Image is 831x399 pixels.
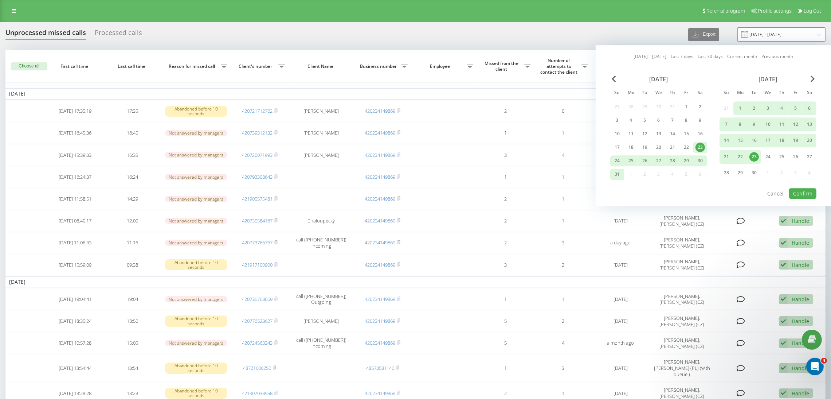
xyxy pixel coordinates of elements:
[747,118,761,131] div: Tue Sep 9, 2025
[534,101,592,121] td: 0
[654,129,663,139] div: 13
[668,116,677,125] div: 7
[52,63,98,69] span: First call time
[104,145,161,165] td: 16:35
[749,168,759,178] div: 30
[789,134,803,147] div: Fri Sep 19, 2025
[803,101,816,115] div: Sat Sep 6, 2025
[654,143,663,152] div: 20
[652,155,666,166] div: Wed Aug 27, 2025
[777,120,787,129] div: 11
[104,255,161,275] td: 09:38
[638,128,652,139] div: Tue Aug 12, 2025
[477,101,534,121] td: 2
[679,115,693,126] div: Fri Aug 8, 2025
[477,255,534,275] td: 3
[289,233,354,253] td: call ([PHONE_NUMBER]) Incoming
[671,53,693,60] a: Last 7 days
[243,365,271,371] a: 48721600250
[47,101,104,121] td: [DATE] 17:35:19
[242,340,273,346] a: 420724563343
[792,296,809,303] div: Handle
[612,116,622,125] div: 3
[534,211,592,231] td: 1
[365,129,395,136] a: 420234149869
[805,120,814,129] div: 13
[534,333,592,353] td: 4
[104,233,161,253] td: 11:16
[736,136,745,146] div: 15
[640,143,650,152] div: 19
[592,167,649,187] td: 18 hours ago
[720,134,733,147] div: Sun Sep 14, 2025
[791,104,800,113] div: 5
[652,128,666,139] div: Wed Aug 13, 2025
[11,62,47,70] button: Choose all
[682,143,691,152] div: 22
[792,217,809,224] div: Handle
[761,53,793,60] a: Previous month
[821,358,827,364] span: 4
[47,211,104,231] td: [DATE] 08:40:17
[165,259,227,270] div: Abandoned before 10 seconds
[612,156,622,166] div: 24
[165,296,227,302] div: Not answered by managers
[47,255,104,275] td: [DATE] 15:59:09
[693,115,707,126] div: Sat Aug 9, 2025
[610,128,624,139] div: Sun Aug 10, 2025
[624,115,638,126] div: Mon Aug 4, 2025
[610,155,624,166] div: Sun Aug 24, 2025
[477,355,534,381] td: 1
[104,355,161,381] td: 13:54
[592,333,649,353] td: a month ago
[95,29,142,40] div: Processed calls
[775,101,789,115] div: Thu Sep 4, 2025
[366,365,394,371] a: 48573581146
[727,53,757,60] a: Current month
[289,123,354,143] td: [PERSON_NAME]
[789,118,803,131] div: Fri Sep 12, 2025
[761,118,775,131] div: Wed Sep 10, 2025
[640,116,650,125] div: 5
[722,168,731,178] div: 28
[803,118,816,131] div: Sat Sep 13, 2025
[777,104,787,113] div: 4
[477,123,534,143] td: 1
[682,156,691,166] div: 29
[165,130,227,136] div: Not answered by managers
[806,358,824,375] iframe: Intercom live chat
[365,262,395,268] a: 420234149869
[242,108,273,114] a: 420721712762
[652,142,666,153] div: Wed Aug 20, 2025
[165,240,227,246] div: Not answered by managers
[736,104,745,113] div: 1
[693,128,707,139] div: Sat Aug 16, 2025
[165,196,227,202] div: Not answered by managers
[592,123,649,143] td: 17 hours ago
[803,134,816,147] div: Sat Sep 20, 2025
[242,239,273,246] a: 420773766767
[165,388,227,399] div: Abandoned before 10 seconds
[242,129,273,136] a: 420739312132
[612,129,622,139] div: 10
[634,53,648,60] a: [DATE]
[47,311,104,331] td: [DATE] 18:35:24
[592,233,649,253] td: a day ago
[242,174,273,180] a: 420792308643
[792,239,809,246] div: Handle
[610,142,624,153] div: Sun Aug 17, 2025
[534,355,592,381] td: 3
[592,101,649,121] td: 17 hours ago
[666,128,679,139] div: Thu Aug 14, 2025
[758,8,792,14] span: Profile settings
[165,174,227,180] div: Not answered by managers
[775,118,789,131] div: Thu Sep 11, 2025
[610,75,707,83] div: [DATE]
[803,150,816,163] div: Sat Sep 27, 2025
[477,289,534,309] td: 1
[763,136,773,146] div: 17
[289,333,354,353] td: call ([PHONE_NUMBER]) Incoming
[626,143,636,152] div: 18
[47,123,104,143] td: [DATE] 16:45:36
[761,101,775,115] div: Wed Sep 3, 2025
